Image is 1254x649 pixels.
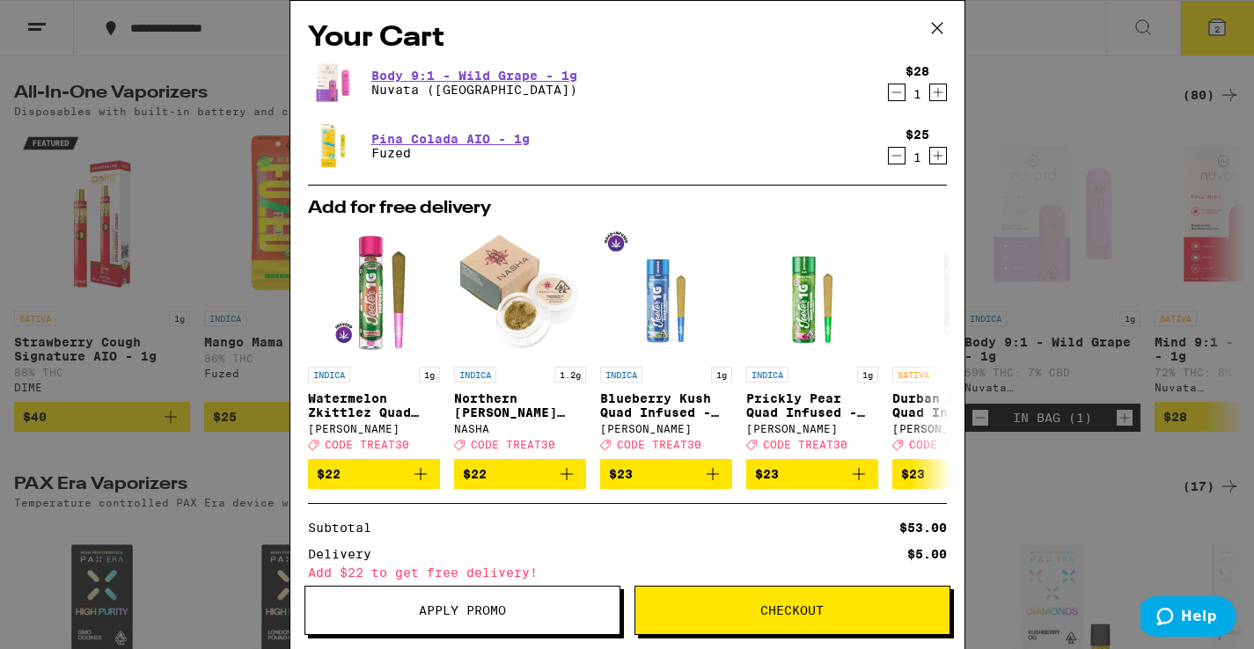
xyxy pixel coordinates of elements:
[419,604,506,616] span: Apply Promo
[892,226,1024,459] a: Open page for Durban Poison Quad Infused - 1g from Jeeter
[906,87,929,101] div: 1
[454,423,586,434] div: NASHA
[463,467,487,481] span: $22
[454,459,586,489] button: Add to bag
[600,367,642,383] p: INDICA
[600,226,732,358] img: Jeeter - Blueberry Kush Quad Infused - 1g
[600,391,732,419] p: Blueberry Kush Quad Infused - 1g
[892,423,1024,434] div: [PERSON_NAME]
[892,459,1024,489] button: Add to bag
[454,226,586,358] img: NASHA - Northern Berry Unpressed Hash - 1.2g
[906,128,929,142] div: $25
[746,391,878,419] p: Prickly Pear Quad Infused - 1g
[746,226,878,358] img: Jeeter - Prickly Pear Quad Infused - 1g
[711,367,732,383] p: 1g
[755,467,779,481] span: $23
[371,83,577,97] p: Nuvata ([GEOGRAPHIC_DATA])
[600,423,732,434] div: [PERSON_NAME]
[325,439,409,450] span: CODE TREAT30
[454,391,586,419] p: Northern [PERSON_NAME] Unpressed Hash - 1.2g
[763,439,847,450] span: CODE TREAT30
[308,18,947,58] h2: Your Cart
[454,226,586,459] a: Open page for Northern Berry Unpressed Hash - 1.2g from NASHA
[308,58,357,107] img: Nuvata (CA) - Body 9:1 - Wild Grape - 1g
[308,391,440,419] p: Watermelon Zkittlez Quad Infused - 1g
[371,69,577,83] a: Body 9:1 - Wild Grape - 1g
[857,367,878,383] p: 1g
[617,439,701,450] span: CODE TREAT30
[888,84,906,101] button: Decrement
[909,439,994,450] span: CODE TREAT30
[929,147,947,164] button: Increment
[304,586,620,635] button: Apply Promo
[746,367,788,383] p: INDICA
[554,367,586,383] p: 1.2g
[600,459,732,489] button: Add to bag
[600,226,732,459] a: Open page for Blueberry Kush Quad Infused - 1g from Jeeter
[634,586,950,635] button: Checkout
[308,226,440,459] a: Open page for Watermelon Zkittlez Quad Infused - 1g from Jeeter
[746,459,878,489] button: Add to bag
[308,226,440,358] img: Jeeter - Watermelon Zkittlez Quad Infused - 1g
[892,367,935,383] p: SATIVA
[888,147,906,164] button: Decrement
[746,226,878,459] a: Open page for Prickly Pear Quad Infused - 1g from Jeeter
[419,367,440,383] p: 1g
[471,439,555,450] span: CODE TREAT30
[308,200,947,217] h2: Add for free delivery
[892,391,1024,419] p: Durban Poison Quad Infused - 1g
[308,459,440,489] button: Add to bag
[906,64,929,78] div: $28
[454,367,496,383] p: INDICA
[760,604,824,616] span: Checkout
[317,467,341,481] span: $22
[371,146,530,160] p: Fuzed
[308,121,357,171] img: Fuzed - Pina Colada AIO - 1g
[308,566,947,579] div: Add $22 to get free delivery!
[308,423,440,434] div: [PERSON_NAME]
[901,467,925,481] span: $23
[929,84,947,101] button: Increment
[746,423,878,434] div: [PERSON_NAME]
[308,521,384,534] div: Subtotal
[371,132,530,146] a: Pina Colada AIO - 1g
[1140,596,1236,640] iframe: Opens a widget where you can find more information
[899,521,947,534] div: $53.00
[308,548,384,560] div: Delivery
[907,548,947,560] div: $5.00
[892,226,1024,358] img: Jeeter - Durban Poison Quad Infused - 1g
[906,150,929,164] div: 1
[609,467,633,481] span: $23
